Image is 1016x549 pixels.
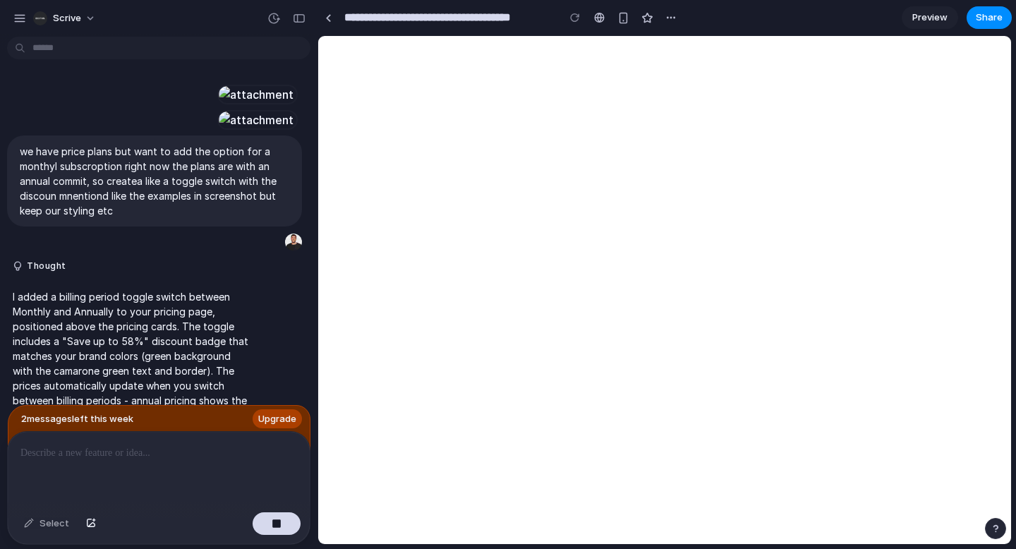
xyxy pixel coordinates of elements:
p: I added a billing period toggle switch between Monthly and Annually to your pricing page, positio... [13,289,248,438]
span: 2 message s left this week [21,412,133,426]
button: Share [967,6,1012,29]
button: Scrive [28,7,103,30]
span: Upgrade [258,412,296,426]
a: Preview [902,6,958,29]
p: we have price plans but want to add the option for a monthyl subscroption right now the plans are... [20,144,289,218]
span: Scrive [53,11,81,25]
span: Preview [912,11,948,25]
span: Share [976,11,1003,25]
a: Upgrade [253,409,302,429]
